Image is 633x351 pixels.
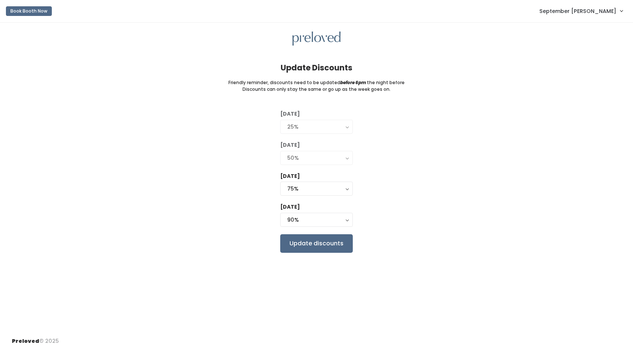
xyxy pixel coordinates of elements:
[242,86,391,93] small: Discounts can only stay the same or go up as the week goes on.
[280,172,300,180] label: [DATE]
[539,7,616,15] span: September [PERSON_NAME]
[280,141,300,149] label: [DATE]
[287,123,346,131] div: 25%
[280,203,300,211] label: [DATE]
[12,331,59,345] div: © 2025
[281,63,352,72] h4: Update Discounts
[532,3,630,19] a: September [PERSON_NAME]
[228,79,405,86] small: Friendly reminder, discounts need to be updated the night before
[280,182,353,196] button: 75%
[6,3,52,19] a: Book Booth Now
[287,154,346,162] div: 50%
[292,32,341,46] img: preloved logo
[280,213,353,227] button: 90%
[280,151,353,165] button: 50%
[287,216,346,224] div: 90%
[280,110,300,118] label: [DATE]
[287,185,346,193] div: 75%
[6,6,52,16] button: Book Booth Now
[340,79,366,86] i: before 6pm
[12,337,39,345] span: Preloved
[280,234,353,253] input: Update discounts
[280,120,353,134] button: 25%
